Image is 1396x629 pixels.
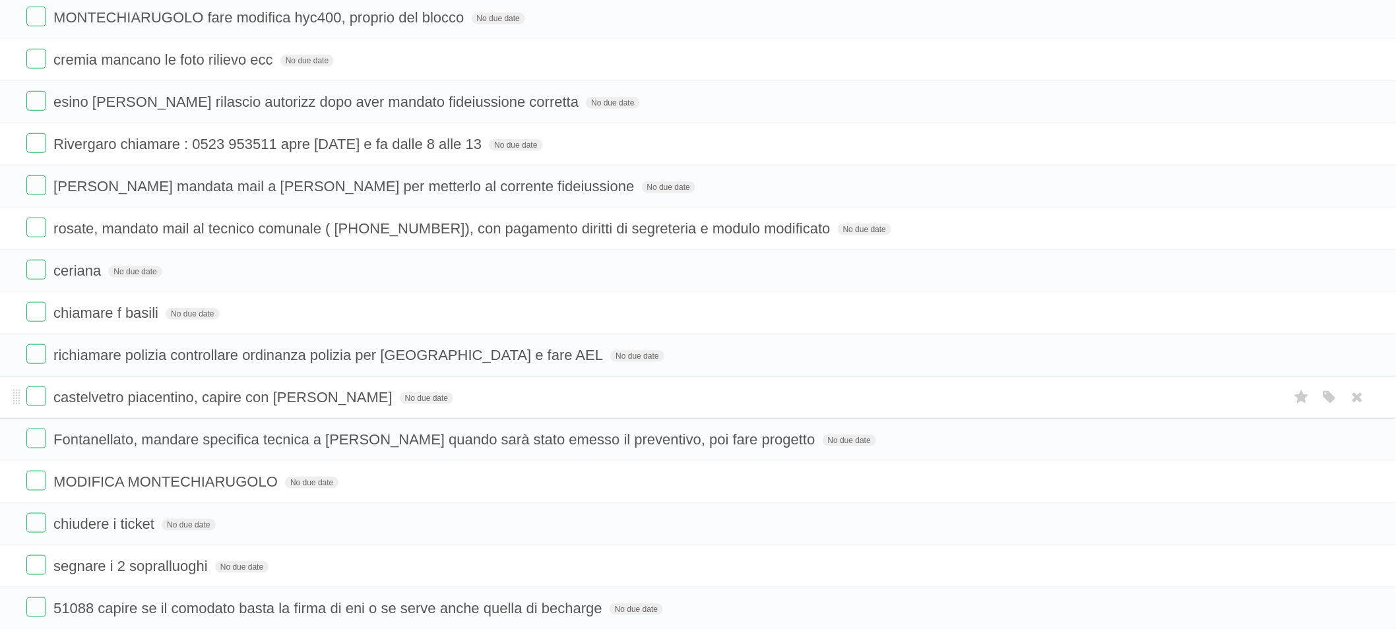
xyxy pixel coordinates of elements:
[26,133,46,153] label: Done
[215,561,269,573] span: No due date
[53,516,158,532] span: chiudere i ticket
[166,308,219,320] span: No due date
[53,473,281,490] span: MODIFICA MONTECHIARUGOLO
[26,260,46,280] label: Done
[400,392,453,404] span: No due date
[285,477,338,489] span: No due date
[162,519,215,531] span: No due date
[53,136,485,152] span: Rivergaro chiamare : 0523 953511 apre [DATE] e fa dalle 8 alle 13
[53,178,637,195] span: [PERSON_NAME] mandata mail a [PERSON_NAME] per metterlo al corrente fideiussione
[53,220,834,237] span: rosate, mandato mail al tecnico comunale ( [PHONE_NUMBER]), con pagamento diritti di segreteria e...
[108,266,162,278] span: No due date
[53,347,606,363] span: richiamare polizia controllare ordinanza polizia per [GEOGRAPHIC_DATA] e fare AEL
[53,262,104,279] span: ceriana
[26,218,46,237] label: Done
[53,600,606,616] span: 51088 capire se il comodato basta la firma di eni o se serve anche quella di becharge
[26,7,46,26] label: Done
[26,555,46,575] label: Done
[53,9,467,26] span: MONTECHIARUGOLO fare modifica hyc400, proprio del blocco
[26,597,46,617] label: Done
[26,429,46,448] label: Done
[26,175,46,195] label: Done
[26,302,46,322] label: Done
[26,344,46,364] label: Done
[489,139,542,151] span: No due date
[53,389,396,405] span: castelvetro piacentino, capire con [PERSON_NAME]
[838,224,891,235] span: No due date
[53,51,276,68] span: cremia mancano le foto rilievo ecc
[610,350,664,362] span: No due date
[642,181,695,193] span: No due date
[280,55,334,67] span: No due date
[53,94,582,110] span: esino [PERSON_NAME] rilascio autorizz dopo aver mandato fideiussione corretta
[586,97,639,109] span: No due date
[610,603,663,615] span: No due date
[53,305,162,321] span: chiamare f basili
[26,513,46,533] label: Done
[472,13,525,24] span: No due date
[53,558,211,574] span: segnare i 2 sopralluoghi
[1289,386,1314,408] label: Star task
[26,471,46,491] label: Done
[823,434,876,446] span: No due date
[53,431,818,448] span: Fontanellato, mandare specifica tecnica a [PERSON_NAME] quando sarà stato emesso il preventivo, p...
[26,49,46,69] label: Done
[26,386,46,406] label: Done
[26,91,46,111] label: Done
